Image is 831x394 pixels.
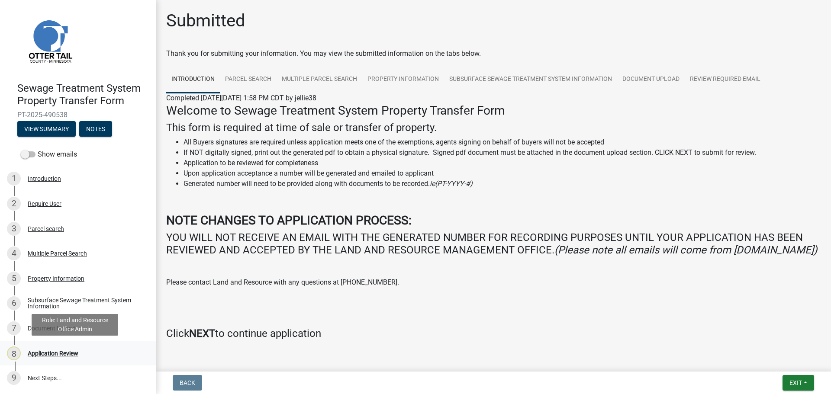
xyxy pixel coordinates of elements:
[7,222,21,236] div: 3
[184,158,821,168] li: Application to be reviewed for completeness
[554,244,817,256] i: (Please note all emails will come from [DOMAIN_NAME])
[166,48,821,59] div: Thank you for submitting your information. You may view the submitted information on the tabs below.
[444,66,617,93] a: Subsurface Sewage Treatment System Information
[17,121,76,137] button: View Summary
[7,247,21,260] div: 4
[17,8,82,73] img: Otter Tail County, Minnesota
[7,321,21,335] div: 7
[28,250,87,256] div: Multiple Parcel Search
[7,172,21,186] div: 1
[28,297,142,309] div: Subsurface Sewage Treatment System Information
[21,149,77,160] label: Show emails
[17,126,76,133] wm-modal-confirm: Summary
[184,137,821,147] li: All Buyers signatures are required unless application meets one of the exemptions, agents signing...
[166,103,821,118] h3: Welcome to Sewage Treatment System Property Transfer Form
[17,82,149,107] h4: Sewage Treatment System Property Transfer Form
[32,314,118,336] div: Role: Land and Resource Office Admin
[28,350,78,356] div: Application Review
[7,296,21,310] div: 6
[166,122,821,134] h4: This form is required at time of sale or transfer of property.
[617,66,685,93] a: Document Upload
[789,379,802,386] span: Exit
[7,371,21,385] div: 9
[184,179,821,189] li: Generated number will need to be provided along with documents to be recorded.
[166,10,245,31] h1: Submitted
[180,379,195,386] span: Back
[7,197,21,211] div: 2
[173,375,202,391] button: Back
[28,176,61,182] div: Introduction
[184,147,821,158] li: If NOT digitally signed, print out the generated pdf to obtain a physical signature. Signed pdf d...
[166,66,220,93] a: Introduction
[7,346,21,360] div: 8
[28,201,61,207] div: Require User
[166,213,412,227] strong: NOTE CHANGES TO APPLICATION PROCESS:
[362,66,444,93] a: Property Information
[28,325,76,331] div: Document Upload
[166,94,316,102] span: Completed [DATE][DATE] 1:58 PM CDT by jellie38
[79,126,112,133] wm-modal-confirm: Notes
[783,375,814,391] button: Exit
[166,327,821,340] h4: Click to continue application
[220,66,277,93] a: Parcel search
[685,66,766,93] a: Review Required Email
[17,111,138,119] span: PT-2025-490538
[166,277,821,288] p: Please contact Land and Resource with any questions at [PHONE_NUMBER].
[184,168,821,179] li: Upon application acceptance a number will be generated and emailed to applicant
[28,226,64,232] div: Parcel search
[28,275,84,282] div: Property Information
[189,327,215,340] strong: NEXT
[166,231,821,256] h4: YOU WILL NOT RECEIVE AN EMAIL WITH THE GENERATED NUMBER FOR RECORDING PURPOSES UNTIL YOUR APPLICA...
[7,272,21,285] div: 5
[277,66,362,93] a: Multiple Parcel Search
[79,121,112,137] button: Notes
[430,179,473,188] i: ie(PT-YYYY-#)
